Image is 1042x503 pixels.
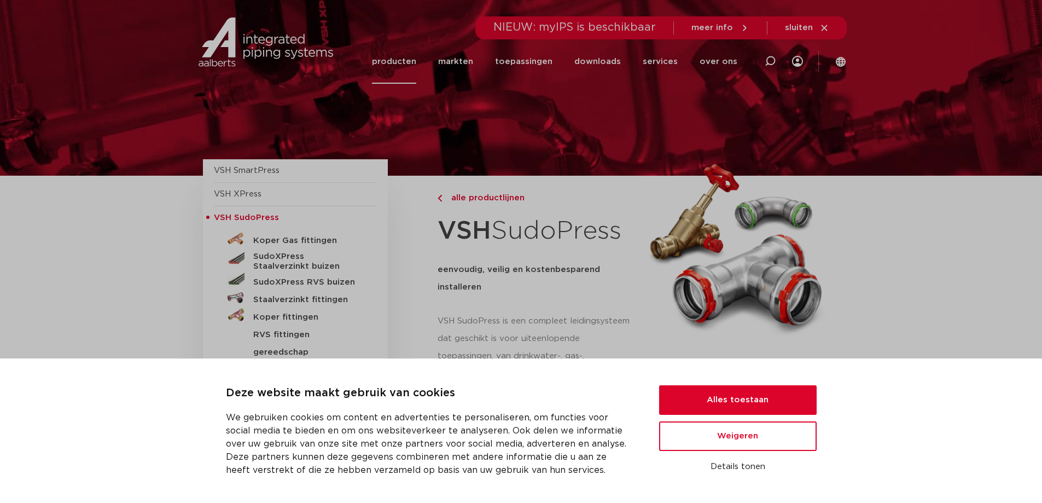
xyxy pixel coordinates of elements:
h5: SudoXPress Staalverzinkt buizen [253,252,362,271]
button: Details tonen [659,458,817,476]
a: sluiten [785,23,829,33]
a: SudoXPress Staalverzinkt buizen [214,247,377,271]
p: We gebruiken cookies om content en advertenties te personaliseren, om functies voor social media ... [226,411,633,477]
h5: RVS fittingen [253,330,362,340]
span: VSH SudoPress [214,213,279,222]
span: alle productlijnen [445,194,525,202]
span: sluiten [785,24,813,32]
button: Weigeren [659,421,817,451]
h5: Koper Gas fittingen [253,236,362,246]
a: alle productlijnen [438,192,636,205]
a: over ons [700,39,737,84]
a: toepassingen [495,39,552,84]
p: Deze website maakt gebruik van cookies [226,385,633,402]
p: VSH SudoPress is een compleet leidingsysteem dat geschikt is voor uiteenlopende toepassingen, van... [438,313,636,400]
a: services [643,39,678,84]
a: producten [372,39,416,84]
a: VSH SmartPress [214,166,280,175]
a: SudoXPress RVS buizen [214,271,377,289]
span: meer info [691,24,733,32]
a: Staalverzinkt fittingen [214,289,377,307]
span: NIEUW: myIPS is beschikbaar [493,22,656,33]
a: downloads [574,39,621,84]
button: Alles toestaan [659,385,817,415]
a: meer info [691,23,749,33]
a: gereedschap [214,342,377,359]
a: Koper Gas fittingen [214,230,377,247]
a: RVS fittingen [214,324,377,342]
div: my IPS [792,39,803,84]
nav: Menu [372,39,737,84]
a: Koper fittingen [214,307,377,324]
a: VSH XPress [214,190,261,198]
h1: SudoPress [438,210,636,252]
h5: gereedschap [253,348,362,357]
h5: SudoXPress RVS buizen [253,277,362,287]
h5: Staalverzinkt fittingen [253,295,362,305]
h5: Koper fittingen [253,313,362,322]
strong: eenvoudig, veilig en kostenbesparend installeren [438,265,600,291]
strong: VSH [438,218,491,244]
img: chevron-right.svg [438,195,442,202]
a: markten [438,39,473,84]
